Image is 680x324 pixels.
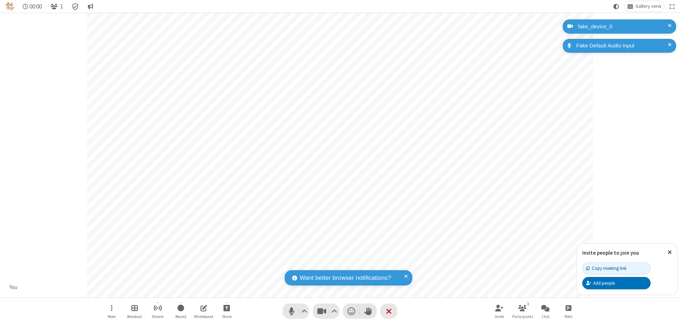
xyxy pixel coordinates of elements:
[300,303,309,319] button: Audio settings
[582,262,651,274] button: Copy meeting link
[360,303,377,319] button: Raise hand
[343,303,360,319] button: Send a reaction
[222,314,232,319] span: Share
[624,1,664,12] button: Change layout
[495,314,504,319] span: Invite
[216,301,237,321] button: Start sharing
[283,303,309,319] button: Mute (⌘+Shift+A)
[152,314,164,319] span: Stream
[108,314,115,319] span: More
[330,303,339,319] button: Video setting
[535,301,556,321] button: Open chat
[489,301,510,321] button: Invite participants (⌘+Shift+I)
[542,314,550,319] span: Chat
[193,301,214,321] button: Open shared whiteboard
[512,314,533,319] span: Participants
[124,301,145,321] button: Manage Breakout Rooms
[300,273,391,283] span: Want better browser notifications?
[380,303,397,319] button: End or leave meeting
[6,2,14,11] img: QA Selenium DO NOT DELETE OR CHANGE
[635,4,661,9] span: Gallery view
[194,314,213,319] span: Whiteboard
[611,1,622,12] button: Using system theme
[175,314,186,319] span: Record
[662,244,677,261] button: Close popover
[60,3,63,10] span: 1
[586,265,627,272] div: Copy meeting link
[558,301,579,321] button: Open poll
[582,249,639,256] label: Invite people to join you
[147,301,168,321] button: Start streaming
[313,303,339,319] button: Stop video (⌘+Shift+V)
[69,1,82,12] div: Meeting details Encryption enabled
[576,23,671,31] div: fake_device_0
[512,301,533,321] button: Open participant list
[47,1,66,12] button: Open participant list
[101,301,122,321] button: Open menu
[582,277,651,289] button: Add people
[29,3,42,10] span: 00:00
[525,301,531,307] div: 1
[7,283,20,291] div: You
[574,42,671,50] div: Fake Default Audio Input
[565,314,572,319] span: Polls
[667,1,678,12] button: Fullscreen
[170,301,191,321] button: Start recording
[127,314,142,319] span: Breakout
[20,1,45,12] div: Timer
[85,1,96,12] button: Conversation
